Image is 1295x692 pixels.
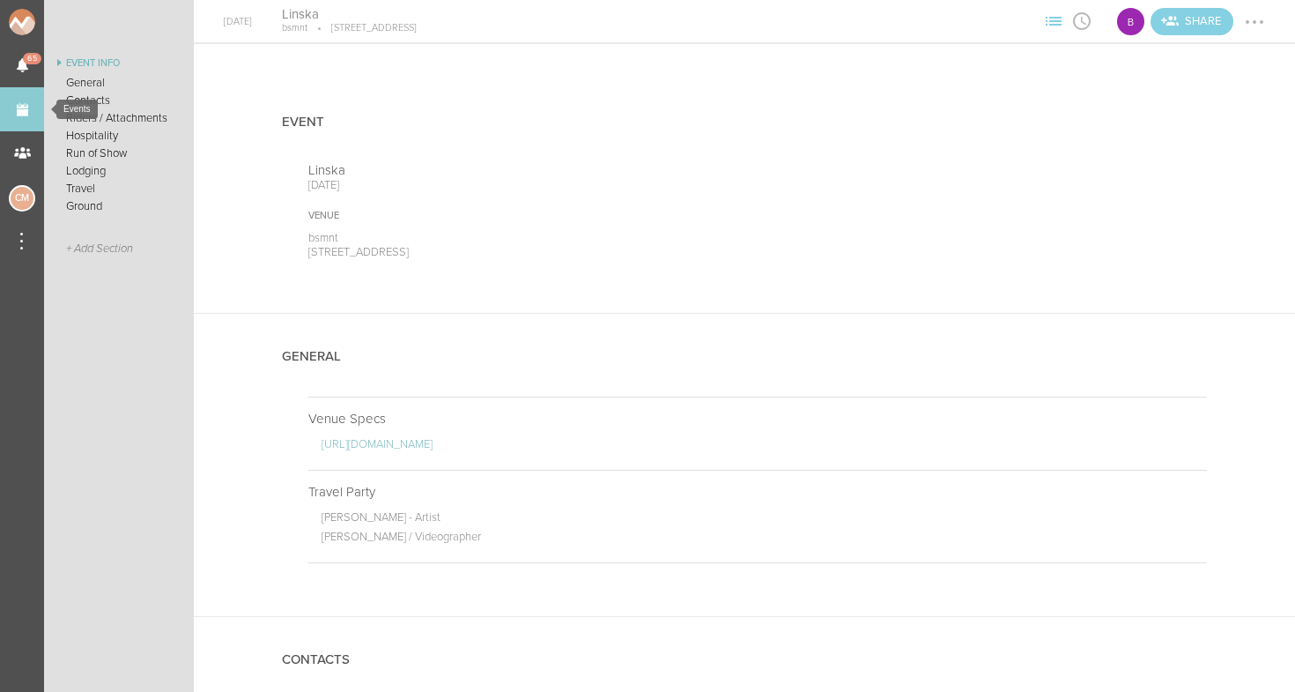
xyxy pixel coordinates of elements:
p: Linska [308,162,719,178]
span: View Sections [1040,15,1068,26]
p: Venue Specs [308,411,1207,427]
p: [PERSON_NAME] / Videographer [322,530,1207,549]
p: [PERSON_NAME] - Artist [322,510,1207,530]
a: [URL][DOMAIN_NAME] [322,437,433,451]
span: 65 [23,53,41,64]
p: [STREET_ADDRESS] [307,22,417,34]
a: Lodging [44,162,194,180]
p: [STREET_ADDRESS] [308,245,719,259]
a: Hospitality [44,127,194,145]
span: View Itinerary [1068,15,1096,26]
a: Travel [44,180,194,197]
a: Event Info [44,53,194,74]
h4: Event [282,115,324,130]
a: General [44,74,194,92]
p: [DATE] [308,178,719,192]
span: + Add Section [66,242,133,256]
div: Charlie McGinley [9,185,35,212]
h4: Linska [282,6,417,23]
a: Contacts [44,92,194,109]
a: Riders / Attachments [44,109,194,127]
div: Venue [308,210,719,222]
h4: General [282,349,341,364]
img: NOMAD [9,9,108,35]
div: B [1115,6,1146,37]
a: Invite teams to the Event [1151,8,1233,35]
p: bsmnt [308,231,719,245]
div: Share [1151,8,1233,35]
a: Ground [44,197,194,215]
a: Run of Show [44,145,194,162]
p: bsmnt [282,22,307,34]
div: bsmnt [1115,6,1146,37]
h4: Contacts [282,652,350,667]
p: Travel Party [308,484,1207,500]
